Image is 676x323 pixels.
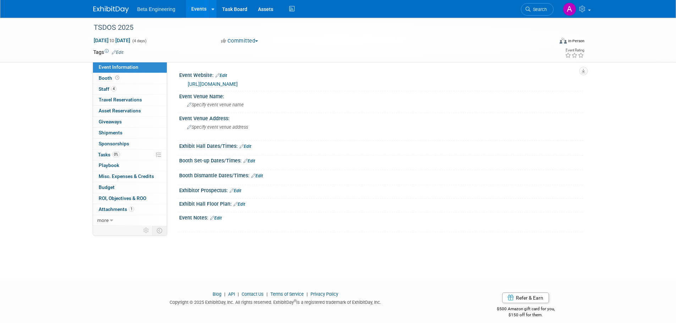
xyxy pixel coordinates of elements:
[93,150,167,160] a: Tasks0%
[179,170,583,179] div: Booth Dismantle Dates/Times:
[93,182,167,193] a: Budget
[568,38,584,44] div: In-Person
[243,158,255,163] a: Edit
[179,199,583,208] div: Exhibit Hall Floor Plan:
[563,2,576,16] img: Anne Mertens
[305,291,309,297] span: |
[93,84,167,95] a: Staff4
[99,75,121,81] span: Booth
[233,202,245,207] a: Edit
[93,6,129,13] img: ExhibitDay
[521,3,554,16] a: Search
[213,291,221,297] a: Blog
[99,97,142,102] span: Travel Reservations
[99,184,115,190] span: Budget
[468,301,583,318] div: $500 Amazon gift card for you,
[99,130,122,135] span: Shipments
[93,193,167,204] a: ROI, Objectives & ROO
[114,75,121,80] span: Booth not reserved yet
[242,291,264,297] a: Contact Us
[179,113,583,122] div: Event Venue Address:
[188,81,238,87] a: [URL][DOMAIN_NAME]
[310,291,338,297] a: Privacy Policy
[219,37,261,45] button: Committed
[129,206,134,212] span: 1
[93,160,167,171] a: Playbook
[179,155,583,165] div: Booth Set-up Dates/Times:
[99,173,154,179] span: Misc. Expenses & Credits
[187,124,248,130] span: Specify event venue address
[179,185,583,194] div: Exhibitor Prospectus:
[512,37,585,48] div: Event Format
[93,95,167,105] a: Travel Reservations
[152,226,167,235] td: Toggle Event Tabs
[294,299,296,303] sup: ®
[99,195,146,201] span: ROI, Objectives & ROO
[93,106,167,116] a: Asset Reservations
[99,108,141,113] span: Asset Reservations
[187,102,244,107] span: Specify event venue name
[210,216,222,221] a: Edit
[565,49,584,52] div: Event Rating
[502,293,549,303] a: Refer & Earn
[179,70,583,79] div: Event Website:
[236,291,241,297] span: |
[228,291,235,297] a: API
[93,215,167,226] a: more
[99,141,129,146] span: Sponsorships
[265,291,269,297] span: |
[179,212,583,222] div: Event Notes:
[222,291,227,297] span: |
[99,64,138,70] span: Event Information
[137,6,175,12] span: Beta Engineering
[112,50,123,55] a: Edit
[240,144,251,149] a: Edit
[215,73,227,78] a: Edit
[99,86,116,92] span: Staff
[93,171,167,182] a: Misc. Expenses & Credits
[99,162,119,168] span: Playbook
[93,117,167,127] a: Giveaways
[251,173,263,178] a: Edit
[560,38,567,44] img: Format-Inperson.png
[99,206,134,212] span: Attachments
[132,39,147,43] span: (4 days)
[111,86,116,91] span: 4
[93,62,167,73] a: Event Information
[468,312,583,318] div: $150 off for them.
[531,7,547,12] span: Search
[93,128,167,138] a: Shipments
[93,49,123,56] td: Tags
[93,139,167,149] a: Sponsorships
[112,152,120,157] span: 0%
[99,119,122,124] span: Giveaways
[93,297,458,306] div: Copyright © 2025 ExhibitDay, Inc. All rights reserved. ExhibitDay is a registered trademark of Ex...
[179,91,583,100] div: Event Venue Name:
[179,141,583,150] div: Exhibit Hall Dates/Times:
[109,38,115,43] span: to
[98,152,120,157] span: Tasks
[97,217,109,223] span: more
[93,204,167,215] a: Attachments1
[140,226,153,235] td: Personalize Event Tab Strip
[93,73,167,84] a: Booth
[230,188,241,193] a: Edit
[91,21,543,34] div: TSDOS 2025
[93,37,131,44] span: [DATE] [DATE]
[270,291,304,297] a: Terms of Service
